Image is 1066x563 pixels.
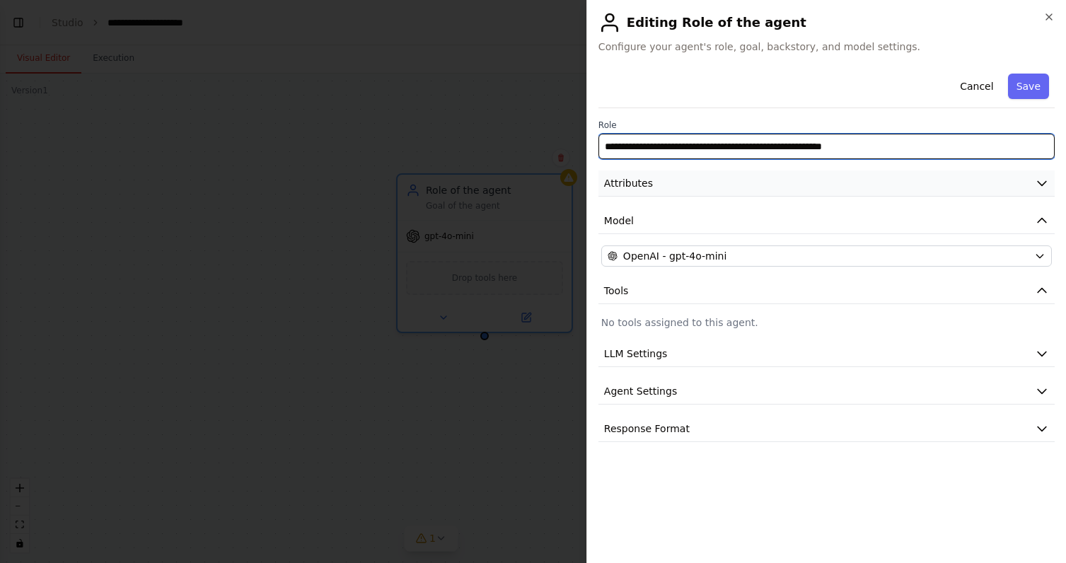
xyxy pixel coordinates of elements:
button: Cancel [951,74,1002,99]
span: OpenAI - gpt-4o-mini [623,249,726,263]
span: Agent Settings [604,384,677,398]
button: Tools [598,278,1055,304]
button: OpenAI - gpt-4o-mini [601,245,1052,267]
span: Configure your agent's role, goal, backstory, and model settings. [598,40,1055,54]
span: Tools [604,284,629,298]
button: Save [1008,74,1049,99]
button: Response Format [598,416,1055,442]
button: Model [598,208,1055,234]
h2: Editing Role of the agent [598,11,1055,34]
span: Response Format [604,422,690,436]
label: Role [598,120,1055,131]
button: Attributes [598,170,1055,197]
span: Model [604,214,634,228]
button: LLM Settings [598,341,1055,367]
span: Attributes [604,176,653,190]
span: LLM Settings [604,347,668,361]
button: Agent Settings [598,378,1055,405]
p: No tools assigned to this agent. [601,315,1052,330]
